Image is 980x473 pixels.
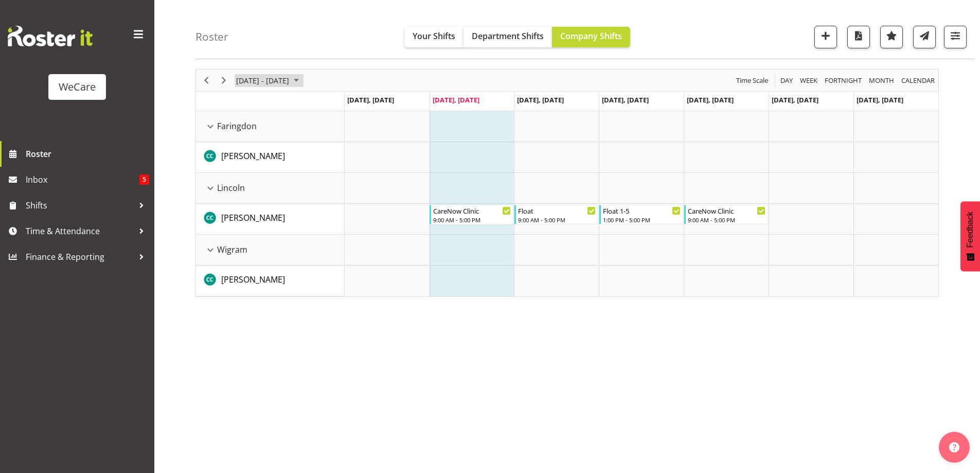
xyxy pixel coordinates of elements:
span: Month [868,74,895,87]
div: Float 1-5 [603,205,681,216]
span: Wigram [217,243,247,256]
span: Your Shifts [413,30,455,42]
td: Charlotte Courtney resource [196,142,345,173]
span: Company Shifts [560,30,622,42]
td: Lincoln resource [196,173,345,204]
div: Charlotte Courtney"s event - Float 1-5 Begin From Thursday, September 11, 2025 at 1:00:00 PM GMT+... [599,205,683,224]
span: Time Scale [735,74,769,87]
button: Filter Shifts [944,26,967,48]
button: Send a list of all shifts for the selected filtered period to all rostered employees. [913,26,936,48]
span: [PERSON_NAME] [221,274,285,285]
button: September 08 - 14, 2025 [235,74,304,87]
h4: Roster [195,31,228,43]
button: Company Shifts [552,27,630,47]
td: Charlotte Courtney resource [196,266,345,296]
span: Time & Attendance [26,223,134,239]
span: 5 [139,174,149,185]
a: [PERSON_NAME] [221,150,285,162]
div: Next [215,69,233,91]
div: CareNow Clinic [688,205,765,216]
span: Fortnight [824,74,863,87]
span: Finance & Reporting [26,249,134,265]
table: Timeline Week of September 8, 2025 [345,111,938,296]
a: [PERSON_NAME] [221,212,285,224]
div: 1:00 PM - 5:00 PM [603,216,681,224]
div: 9:00 AM - 5:00 PM [433,216,511,224]
div: 9:00 AM - 5:00 PM [688,216,765,224]
span: [DATE] - [DATE] [235,74,290,87]
div: Charlotte Courtney"s event - Float Begin From Wednesday, September 10, 2025 at 9:00:00 AM GMT+12:... [514,205,598,224]
span: Faringdon [217,120,257,132]
span: Shifts [26,198,134,213]
span: [DATE], [DATE] [602,95,649,104]
td: Wigram resource [196,235,345,266]
div: WeCare [59,79,96,95]
td: Charlotte Courtney resource [196,204,345,235]
button: Fortnight [823,74,864,87]
div: Float [518,205,596,216]
button: Timeline Day [779,74,795,87]
button: Your Shifts [404,27,464,47]
span: [DATE], [DATE] [687,95,734,104]
div: Charlotte Courtney"s event - CareNow Clinic Begin From Friday, September 12, 2025 at 9:00:00 AM G... [684,205,768,224]
div: Previous [198,69,215,91]
span: calendar [900,74,936,87]
span: [PERSON_NAME] [221,212,285,223]
button: Month [900,74,937,87]
span: [DATE], [DATE] [772,95,818,104]
span: Week [799,74,818,87]
button: Department Shifts [464,27,552,47]
button: Highlight an important date within the roster. [880,26,903,48]
span: Department Shifts [472,30,544,42]
span: [DATE], [DATE] [347,95,394,104]
td: Faringdon resource [196,111,345,142]
img: help-xxl-2.png [949,442,959,452]
button: Add a new shift [814,26,837,48]
span: [DATE], [DATE] [857,95,903,104]
button: Timeline Month [867,74,896,87]
button: Time Scale [735,74,770,87]
div: Timeline Week of September 8, 2025 [195,69,939,297]
span: [DATE], [DATE] [433,95,479,104]
span: Feedback [966,212,975,248]
div: Charlotte Courtney"s event - CareNow Clinic Begin From Tuesday, September 9, 2025 at 9:00:00 AM G... [430,205,513,224]
span: Inbox [26,172,139,187]
div: 9:00 AM - 5:00 PM [518,216,596,224]
button: Timeline Week [798,74,819,87]
button: Feedback - Show survey [960,201,980,271]
span: [DATE], [DATE] [517,95,564,104]
span: Lincoln [217,182,245,194]
span: Roster [26,146,149,162]
img: Rosterit website logo [8,26,93,46]
div: CareNow Clinic [433,205,511,216]
button: Previous [200,74,213,87]
a: [PERSON_NAME] [221,273,285,286]
button: Next [217,74,231,87]
span: Day [779,74,794,87]
button: Download a PDF of the roster according to the set date range. [847,26,870,48]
